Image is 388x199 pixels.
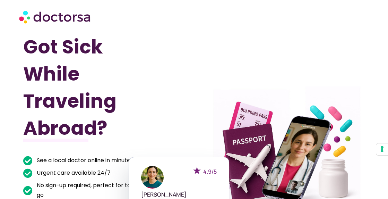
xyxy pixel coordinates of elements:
[35,156,133,165] span: See a local doctor online in minutes
[141,191,217,198] h5: [PERSON_NAME]
[203,168,217,175] span: 4.9/5
[23,33,169,142] h1: Got Sick While Traveling Abroad?
[376,143,388,155] button: Your consent preferences for tracking technologies
[35,168,111,178] span: Urgent care available 24/7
